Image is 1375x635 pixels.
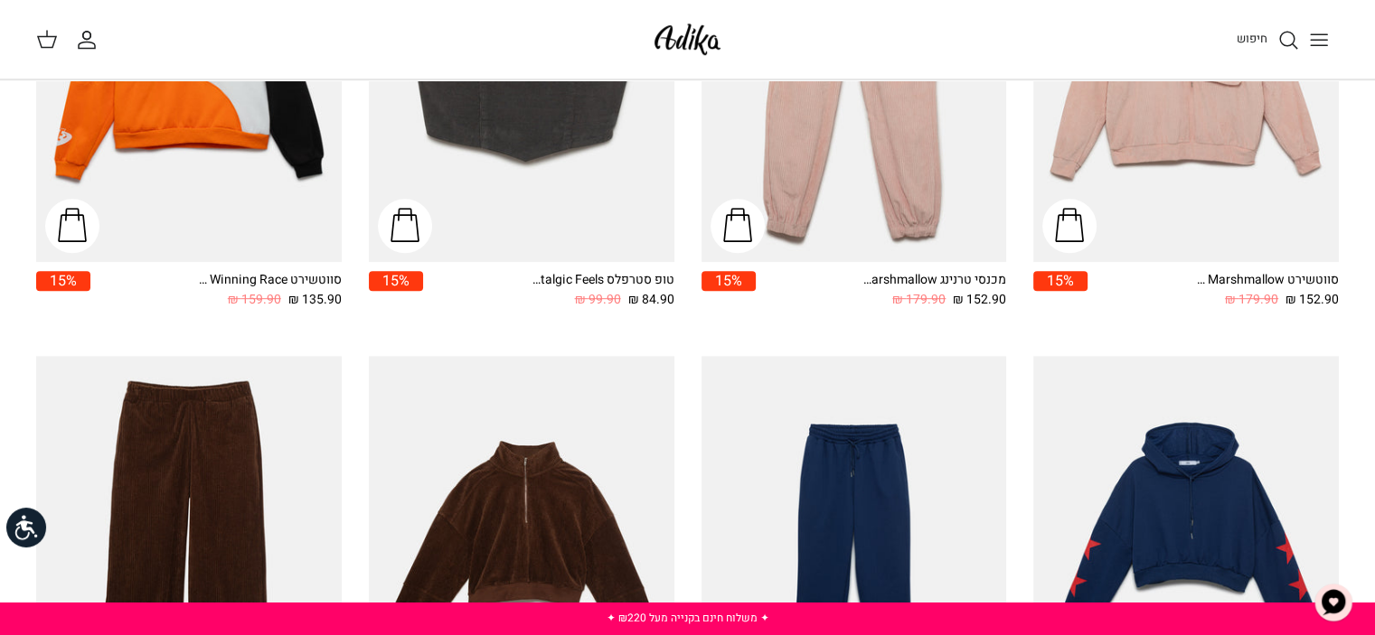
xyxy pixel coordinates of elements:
[1299,20,1339,60] button: Toggle menu
[575,290,621,310] span: 99.90 ₪
[628,290,674,310] span: 84.90 ₪
[36,271,90,290] span: 15%
[756,271,1007,310] a: מכנסי טרנינג Walking On Marshmallow 152.90 ₪ 179.90 ₪
[1033,271,1088,290] span: 15%
[228,290,281,310] span: 159.90 ₪
[606,610,768,626] a: ✦ משלוח חינם בקנייה מעל ₪220 ✦
[892,290,946,310] span: 179.90 ₪
[1306,575,1361,630] button: צ'אט
[1225,290,1278,310] span: 179.90 ₪
[1194,271,1339,290] div: סווטשירט Walking On Marshmallow
[369,271,423,310] a: 15%
[423,271,674,310] a: טופ סטרפלס Nostalgic Feels קורדרוי 84.90 ₪ 99.90 ₪
[90,271,342,310] a: סווטשירט Winning Race אוברסייז 135.90 ₪ 159.90 ₪
[1286,290,1339,310] span: 152.90 ₪
[1237,30,1267,47] span: חיפוש
[862,271,1006,290] div: מכנסי טרנינג Walking On Marshmallow
[1033,271,1088,310] a: 15%
[1088,271,1339,310] a: סווטשירט Walking On Marshmallow 152.90 ₪ 179.90 ₪
[702,271,756,310] a: 15%
[530,271,674,290] div: טופ סטרפלס Nostalgic Feels קורדרוי
[649,18,726,61] img: Adika IL
[288,290,342,310] span: 135.90 ₪
[1237,29,1299,51] a: חיפוש
[702,271,756,290] span: 15%
[197,271,342,290] div: סווטשירט Winning Race אוברסייז
[953,290,1006,310] span: 152.90 ₪
[369,271,423,290] span: 15%
[76,29,105,51] a: החשבון שלי
[36,271,90,310] a: 15%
